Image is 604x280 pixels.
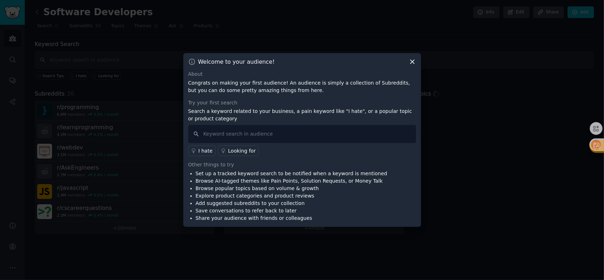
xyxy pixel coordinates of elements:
[188,99,416,107] div: Try your first search
[196,200,387,207] li: Add suggested subreddits to your collection
[196,177,387,185] li: Browse AI-tagged themes like Pain Points, Solution Requests, or Money Talk
[198,58,275,65] h3: Welcome to your audience!
[228,147,256,155] div: Looking for
[188,108,416,122] p: Search a keyword related to your business, a pain keyword like "I hate", or a popular topic or pr...
[196,192,387,200] li: Explore product categories and product reviews
[188,70,416,78] div: About
[196,207,387,215] li: Save conversations to refer back to later
[218,145,259,156] a: Looking for
[188,125,416,143] input: Keyword search in audience
[188,161,416,168] div: Other things to try
[199,147,213,155] div: I hate
[196,185,387,192] li: Browse popular topics based on volume & growth
[188,145,215,156] a: I hate
[196,215,387,222] li: Share your audience with friends or colleagues
[196,170,387,177] li: Set up a tracked keyword search to be notified when a keyword is mentioned
[188,79,416,94] p: Congrats on making your first audience! An audience is simply a collection of Subreddits, but you...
